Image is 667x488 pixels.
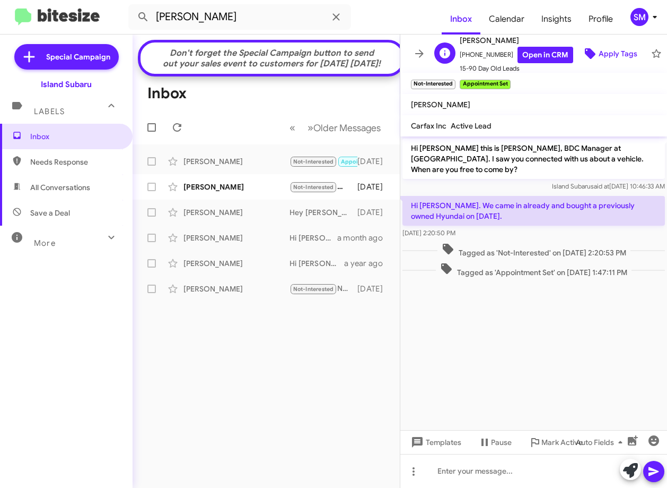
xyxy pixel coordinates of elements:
span: Inbox [30,131,120,142]
div: Hi [PERSON_NAME], this is [PERSON_NAME] at [GEOGRAPHIC_DATA]. We're interested in buying your Asc... [289,258,344,269]
span: [DATE] 2:20:50 PM [402,229,455,237]
h1: Inbox [147,85,187,102]
div: [PERSON_NAME] [183,284,289,294]
span: Not-Interested [293,158,334,165]
div: [DATE] [357,207,391,218]
div: a year ago [344,258,391,269]
a: Special Campaign [14,44,119,70]
a: Inbox [442,4,480,35]
div: [PERSON_NAME] [183,233,289,243]
div: [DATE] [357,284,391,294]
div: Island Subaru [41,79,92,90]
div: a month ago [337,233,391,243]
div: Hey [PERSON_NAME]! Hope you're having a great day. It's [PERSON_NAME], BDC Manager at [GEOGRAPHIC... [289,207,357,218]
span: All Conversations [30,182,90,193]
span: Not-Interested [293,286,334,293]
span: [PERSON_NAME] [460,34,573,47]
span: Labels [34,107,65,116]
span: [PERSON_NAME] [411,100,470,109]
div: Hi [PERSON_NAME] this is [PERSON_NAME], BDC Manager at [GEOGRAPHIC_DATA]. Thanks for being our lo... [289,233,337,243]
span: « [289,121,295,134]
span: Auto Fields [576,433,627,452]
div: [DATE] [357,182,391,192]
input: Search [128,4,351,30]
div: [PERSON_NAME] [183,182,289,192]
span: Carfax Inc [411,121,446,131]
p: Hi [PERSON_NAME]. We came in already and bought a previously owned Hyundai on [DATE]. [402,196,665,226]
small: Not-Interested [411,80,455,89]
div: Don't forget the Special Campaign button to send out your sales event to customers for [DATE] [DA... [146,48,398,69]
span: Mark Active [541,433,583,452]
div: [PERSON_NAME] [183,156,289,167]
span: Pause [491,433,512,452]
a: Calendar [480,4,533,35]
span: Needs Response [30,157,120,167]
span: Templates [409,433,461,452]
button: Apply Tags [573,44,646,63]
span: [PHONE_NUMBER] [460,47,573,63]
span: » [308,121,313,134]
span: said at [591,182,609,190]
span: 15-90 Day Old Leads [460,63,573,74]
nav: Page navigation example [284,117,387,139]
a: Open in CRM [517,47,573,63]
button: SM [621,8,655,26]
span: Apply Tags [599,44,637,63]
span: Tagged as 'Not-Interested' on [DATE] 2:20:53 PM [437,243,630,258]
span: Save a Deal [30,208,70,218]
div: Hi [PERSON_NAME]. We came in already and bought a previously owned Hyundai on [DATE]. [289,156,357,168]
small: Appointment Set [460,80,510,89]
a: Insights [533,4,580,35]
span: Older Messages [313,122,381,134]
div: [PERSON_NAME] [183,258,289,269]
a: Profile [580,4,621,35]
button: Templates [400,433,470,452]
p: Hi [PERSON_NAME] this is [PERSON_NAME], BDC Manager at [GEOGRAPHIC_DATA]. I saw you connected wit... [402,139,665,179]
span: Tagged as 'Appointment Set' on [DATE] 1:47:11 PM [436,262,631,278]
button: Next [301,117,387,139]
span: Active Lead [451,121,492,131]
div: [PERSON_NAME] [183,207,289,218]
span: Island Subaru [DATE] 10:46:33 AM [552,182,665,190]
span: Special Campaign [46,52,110,62]
div: [DATE] [357,156,391,167]
button: Mark Active [520,433,591,452]
div: Thank you no longer interested [289,181,357,193]
span: More [34,238,56,248]
div: No thanks [289,283,357,295]
button: Auto Fields [567,433,635,452]
button: Pause [470,433,520,452]
button: Previous [283,117,302,139]
span: Not-Interested [293,184,334,191]
span: Appointment Set [341,158,388,165]
div: SM [630,8,648,26]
